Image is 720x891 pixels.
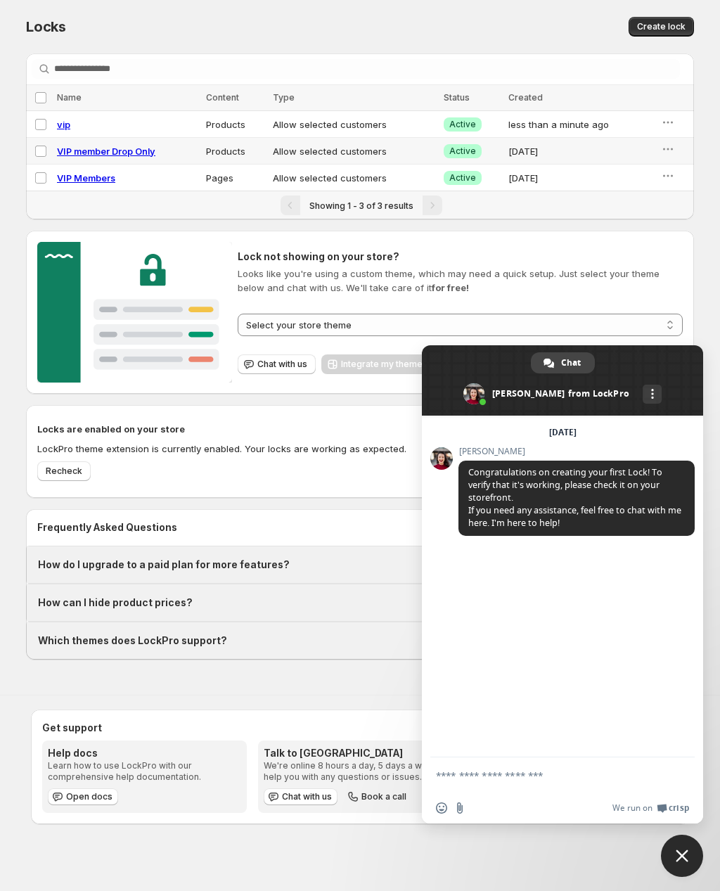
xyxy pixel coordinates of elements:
h2: Lock not showing on your store? [238,250,683,264]
p: We're online 8 hours a day, 5 days a week to help you with any questions or issues. [264,760,457,783]
a: vip [57,119,70,130]
button: Recheck [37,461,91,481]
span: Open docs [66,791,112,802]
button: Book a call [343,788,412,805]
span: Active [449,172,476,184]
span: Name [57,92,82,103]
td: [DATE] [504,138,656,165]
span: Active [449,119,476,130]
nav: Pagination [26,191,694,219]
td: less than a minute ago [504,111,656,138]
a: Close chat [661,835,703,877]
span: Chat with us [257,359,307,370]
span: Content [206,92,239,103]
h1: How can I hide product prices? [38,596,193,610]
h1: Which themes does LockPro support? [38,634,227,648]
h2: Get support [42,721,678,735]
p: Learn how to use LockPro with our comprehensive help documentation. [48,760,241,783]
a: Open docs [48,788,118,805]
span: Recheck [46,466,82,477]
span: Chat [561,352,581,373]
p: Looks like you're using a custom theme, which may need a quick setup. Just select your theme belo... [238,267,683,295]
strong: for free! [432,282,469,293]
button: Create lock [629,17,694,37]
span: Chat with us [282,791,332,802]
span: Insert an emoji [436,802,447,814]
span: Send a file [454,802,465,814]
span: Create lock [637,21,686,32]
td: [DATE] [504,165,656,191]
span: Type [273,92,295,103]
a: VIP member Drop Only [57,146,155,157]
h2: Locks are enabled on your store [37,422,598,436]
textarea: Compose your message... [436,757,661,793]
button: Chat with us [238,354,316,374]
h3: Help docs [48,746,241,760]
span: Book a call [361,791,406,802]
span: We run on [612,802,652,814]
div: [DATE] [549,428,577,437]
span: [PERSON_NAME] [458,447,695,456]
td: Products [202,111,269,138]
span: Congratulations on creating your first Lock! To verify that it's working, please check it on your... [468,466,681,529]
h1: How do I upgrade to a paid plan for more features? [38,558,290,572]
h3: Talk to [GEOGRAPHIC_DATA] [264,746,457,760]
td: Allow selected customers [269,138,439,165]
a: VIP Members [57,172,115,184]
span: Crisp [669,802,689,814]
td: Allow selected customers [269,111,439,138]
td: Pages [202,165,269,191]
h2: Frequently Asked Questions [37,520,683,534]
button: Chat with us [264,788,337,805]
a: We run onCrisp [612,802,689,814]
span: Locks [26,18,66,35]
a: Chat [531,352,595,373]
td: Allow selected customers [269,165,439,191]
span: Status [444,92,470,103]
p: LockPro theme extension is currently enabled. Your locks are working as expected. [37,442,598,456]
td: Products [202,138,269,165]
span: Created [508,92,543,103]
span: Showing 1 - 3 of 3 results [309,200,413,211]
img: Customer support [37,242,232,383]
span: Active [449,146,476,157]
